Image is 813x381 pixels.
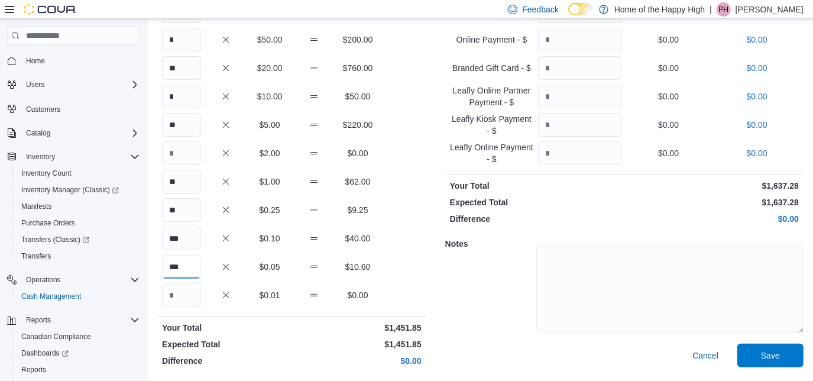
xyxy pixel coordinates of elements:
a: Purchase Orders [17,216,80,230]
p: $0.00 [715,119,799,131]
p: $0.00 [294,355,421,367]
span: Dashboards [17,346,140,360]
span: Feedback [522,4,558,15]
input: Quantity [538,56,622,80]
button: Inventory [2,148,144,165]
button: Reports [2,312,144,328]
input: Quantity [538,85,622,108]
p: Online Payment - $ [450,34,534,46]
button: Users [21,78,49,92]
button: Canadian Compliance [12,328,144,345]
p: $9.25 [338,204,377,216]
button: Users [2,76,144,93]
span: Purchase Orders [17,216,140,230]
p: Expected Total [162,338,289,350]
p: $0.25 [250,204,289,216]
input: Quantity [162,141,201,165]
p: $5.00 [250,119,289,131]
p: $40.00 [338,233,377,244]
button: Inventory Count [12,165,144,182]
input: Quantity [162,56,201,80]
p: $0.01 [250,289,289,301]
p: Expected Total [450,196,622,208]
p: Leafly Online Partner Payment - $ [450,85,534,108]
a: Transfers (Classic) [12,231,144,248]
button: Home [2,52,144,69]
p: Branded Gift Card - $ [450,62,534,74]
input: Quantity [538,28,622,51]
span: Dashboards [21,348,69,358]
a: Transfers [17,249,56,263]
span: Inventory Count [21,169,72,178]
button: Purchase Orders [12,215,144,231]
p: $1,451.85 [294,338,421,350]
button: Cash Management [12,288,144,305]
p: Leafly Online Payment - $ [450,141,534,165]
p: Leafly Kiosk Payment - $ [450,113,534,137]
p: $200.00 [338,34,377,46]
span: Transfers [21,251,51,261]
input: Quantity [538,113,622,137]
a: Reports [17,363,51,377]
p: $760.00 [338,62,377,74]
input: Quantity [538,141,622,165]
p: Home of the Happy High [614,2,705,17]
span: PH [719,2,729,17]
p: $0.00 [715,91,799,102]
input: Quantity [162,255,201,279]
button: Operations [2,272,144,288]
p: $10.00 [250,91,289,102]
span: Reports [26,315,51,325]
span: Manifests [21,202,51,211]
button: Operations [21,273,66,287]
span: Inventory Manager (Classic) [21,185,119,195]
span: Save [761,350,780,361]
span: Customers [21,101,140,116]
span: Canadian Compliance [17,330,140,344]
button: Customers [2,100,144,117]
button: Transfers [12,248,144,264]
p: $1,451.85 [294,322,421,334]
input: Dark Mode [568,3,593,15]
span: Reports [17,363,140,377]
button: Save [737,344,804,367]
span: Inventory Count [17,166,140,180]
p: [PERSON_NAME] [736,2,804,17]
span: Operations [26,275,61,285]
p: Difference [162,355,289,367]
p: $10.60 [338,261,377,273]
p: $0.00 [627,34,711,46]
span: Reports [21,313,140,327]
a: Home [21,54,50,68]
span: Inventory Manager (Classic) [17,183,140,197]
input: Quantity [162,85,201,108]
p: $0.00 [627,91,711,102]
p: $0.00 [627,213,799,225]
span: Customers [26,105,60,114]
p: $50.00 [250,34,289,46]
span: Purchase Orders [21,218,75,228]
p: $0.05 [250,261,289,273]
h5: Notes [445,232,534,256]
p: $62.00 [338,176,377,188]
p: $0.00 [338,289,377,301]
a: Inventory Count [17,166,76,180]
p: $1.00 [250,176,289,188]
span: Home [21,53,140,68]
p: | [710,2,712,17]
span: Inventory [21,150,140,164]
input: Quantity [162,170,201,193]
p: $0.00 [715,62,799,74]
p: $1,637.28 [627,196,799,208]
button: Inventory [21,150,60,164]
span: Catalog [21,126,140,140]
span: Home [26,56,45,66]
span: Users [21,78,140,92]
p: $2.00 [250,147,289,159]
input: Quantity [162,113,201,137]
button: Catalog [21,126,55,140]
a: Dashboards [12,345,144,361]
span: Cash Management [17,289,140,303]
button: Manifests [12,198,144,215]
